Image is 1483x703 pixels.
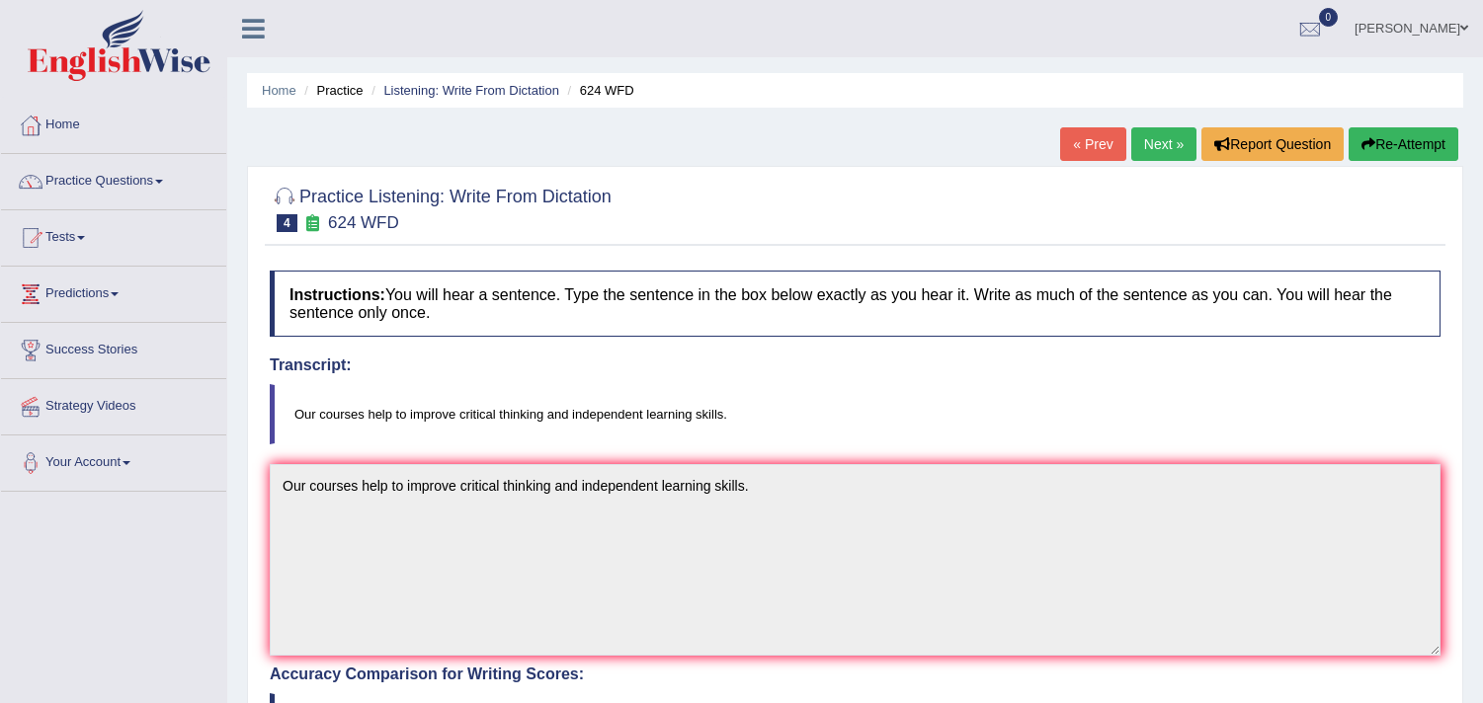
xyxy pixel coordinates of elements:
[563,81,634,100] li: 624 WFD
[1,323,226,372] a: Success Stories
[1,154,226,203] a: Practice Questions
[270,384,1441,444] blockquote: Our courses help to improve critical thinking and independent learning skills.
[270,271,1441,337] h4: You will hear a sentence. Type the sentence in the box below exactly as you hear it. Write as muc...
[270,183,612,232] h2: Practice Listening: Write From Dictation
[383,83,559,98] a: Listening: Write From Dictation
[277,214,297,232] span: 4
[262,83,296,98] a: Home
[1201,127,1344,161] button: Report Question
[1060,127,1125,161] a: « Prev
[289,286,385,303] b: Instructions:
[1,98,226,147] a: Home
[1,435,226,485] a: Your Account
[299,81,363,100] li: Practice
[270,356,1441,374] h4: Transcript:
[1,267,226,316] a: Predictions
[1,210,226,260] a: Tests
[328,213,399,232] small: 624 WFD
[1319,8,1339,27] span: 0
[302,214,323,233] small: Exam occurring question
[1,379,226,429] a: Strategy Videos
[1131,127,1196,161] a: Next »
[1349,127,1458,161] button: Re-Attempt
[270,665,1441,683] h4: Accuracy Comparison for Writing Scores:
